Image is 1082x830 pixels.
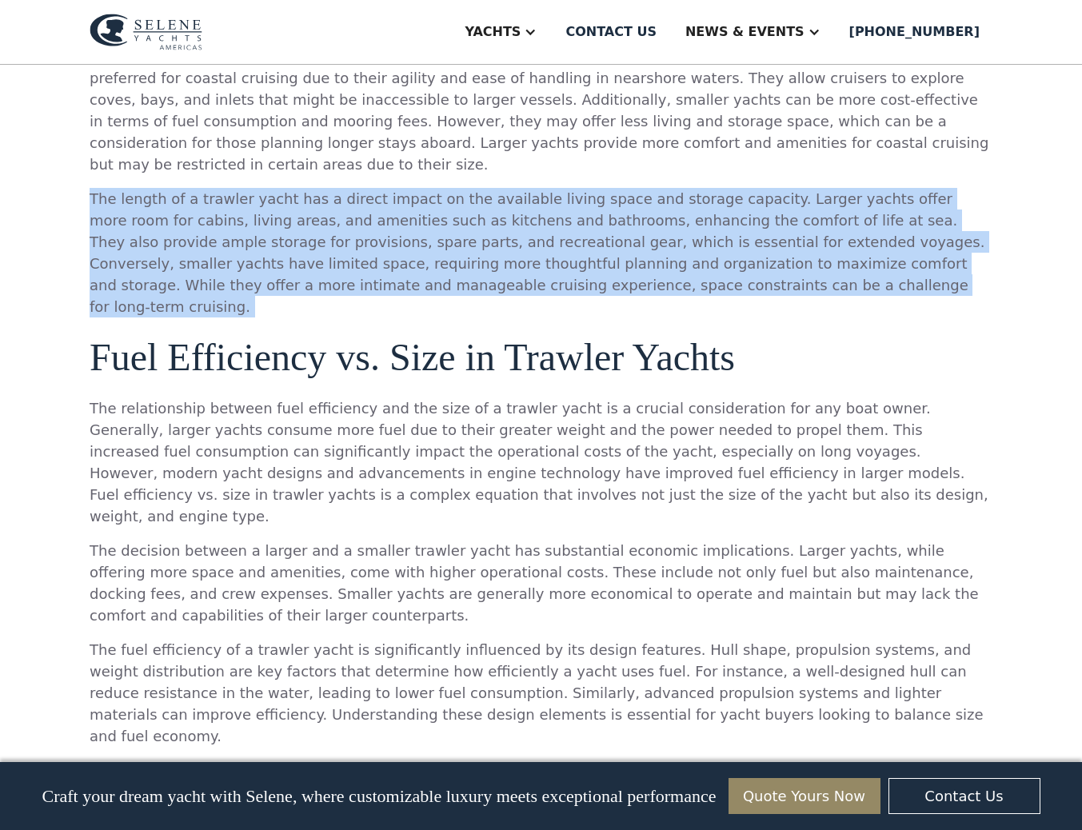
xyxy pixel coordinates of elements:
[888,778,1040,814] a: Contact Us
[90,540,992,626] p: The decision between a larger and a smaller trawler yacht has substantial economic implications. ...
[90,397,992,527] p: The relationship between fuel efficiency and the size of a trawler yacht is a crucial considerati...
[90,188,992,317] p: The length of a trawler yacht has a direct impact on the available living space and storage capac...
[90,46,992,175] p: For coastal cruising adventures, the size of the yacht can influence the experience significantly...
[849,22,980,42] div: [PHONE_NUMBER]
[685,22,805,42] div: News & EVENTS
[90,639,992,747] p: The fuel efficiency of a trawler yacht is significantly influenced by its design features. Hull s...
[90,14,202,50] img: logo
[565,22,657,42] div: Contact us
[42,786,716,807] p: Craft your dream yacht with Selene, where customizable luxury meets exceptional performance
[729,778,880,814] a: Quote Yours Now
[90,337,992,379] h2: Fuel Efficiency vs. Size in Trawler Yachts
[465,22,521,42] div: Yachts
